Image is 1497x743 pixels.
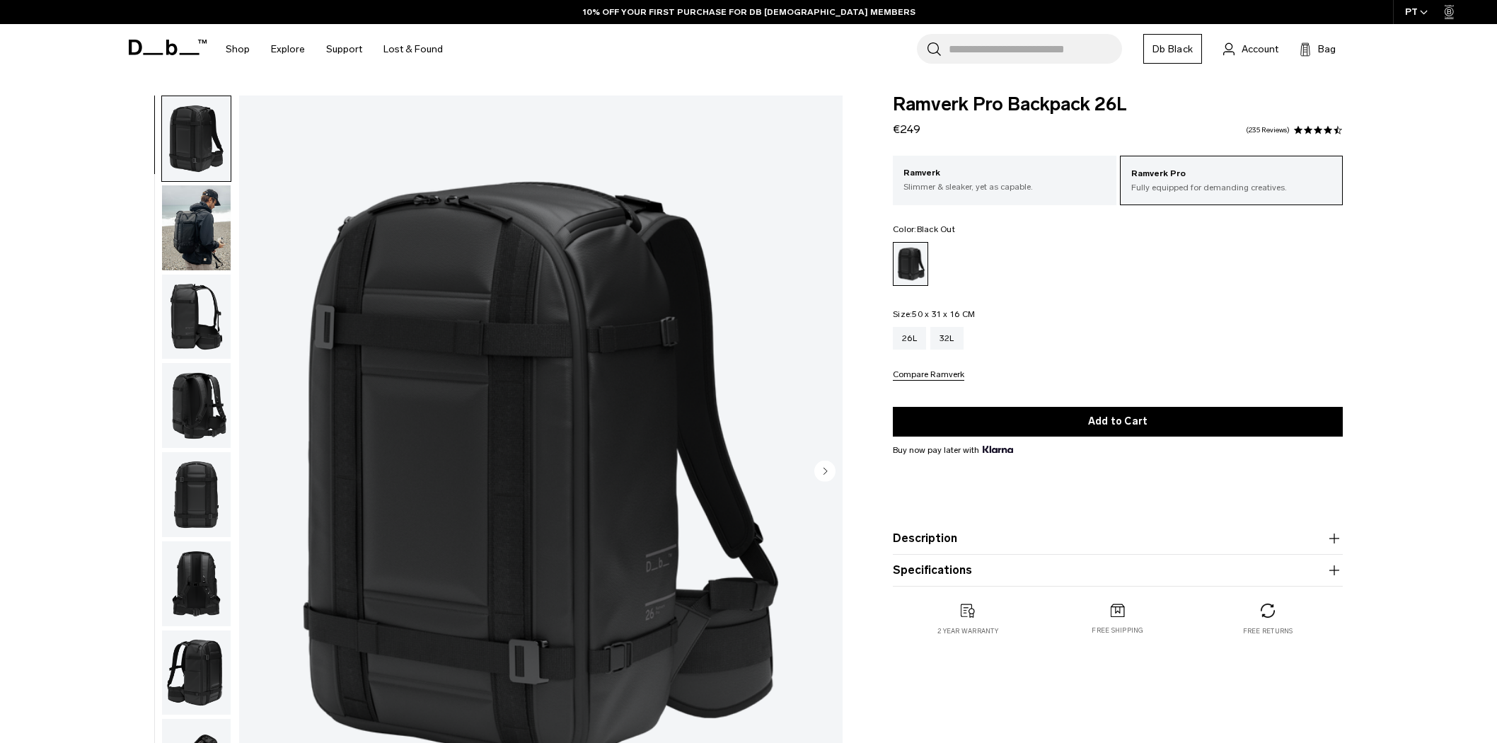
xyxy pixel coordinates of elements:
[893,242,928,286] a: Black Out
[1092,626,1143,635] p: Free shipping
[161,96,231,182] button: Ramverk_pro_bacpack_26L_black_out_2024_1.png
[930,327,964,350] a: 32L
[893,327,926,350] a: 26L
[1246,127,1290,134] a: 235 reviews
[893,156,1116,204] a: Ramverk Slimmer & sleaker, yet as capable.
[893,562,1343,579] button: Specifications
[161,185,231,271] button: Ramverk Pro Backpack 26L Black Out
[937,626,998,636] p: 2 year warranty
[161,362,231,449] button: Ramverk_pro_bacpack_26L_black_out_2024_10.png
[162,185,231,270] img: Ramverk Pro Backpack 26L Black Out
[162,452,231,537] img: Ramverk_pro_bacpack_26L_black_out_2024_11.png
[893,310,975,318] legend: Size:
[893,225,955,234] legend: Color:
[893,370,964,381] button: Compare Ramverk
[1131,167,1332,181] p: Ramverk Pro
[162,541,231,626] img: Ramverk_pro_bacpack_26L_black_out_2024_9.png
[161,274,231,360] button: Ramverk_pro_bacpack_26L_black_out_2024_2.png
[162,630,231,715] img: Ramverk_pro_bacpack_26L_black_out_2024_8.png
[383,24,443,74] a: Lost & Found
[161,451,231,538] button: Ramverk_pro_bacpack_26L_black_out_2024_11.png
[1223,40,1278,57] a: Account
[893,407,1343,437] button: Add to Cart
[226,24,250,74] a: Shop
[161,541,231,627] button: Ramverk_pro_bacpack_26L_black_out_2024_9.png
[161,630,231,716] button: Ramverk_pro_bacpack_26L_black_out_2024_8.png
[271,24,305,74] a: Explore
[162,275,231,359] img: Ramverk_pro_bacpack_26L_black_out_2024_2.png
[1300,40,1336,57] button: Bag
[215,24,453,74] nav: Main Navigation
[903,166,1106,180] p: Ramverk
[903,180,1106,193] p: Slimmer & sleaker, yet as capable.
[1242,42,1278,57] span: Account
[1318,42,1336,57] span: Bag
[814,460,836,484] button: Next slide
[893,444,1013,456] span: Buy now pay later with
[1243,626,1293,636] p: Free returns
[917,224,955,234] span: Black Out
[326,24,362,74] a: Support
[583,6,915,18] a: 10% OFF YOUR FIRST PURCHASE FOR DB [DEMOGRAPHIC_DATA] MEMBERS
[162,96,231,181] img: Ramverk_pro_bacpack_26L_black_out_2024_1.png
[912,309,975,319] span: 50 x 31 x 16 CM
[893,530,1343,547] button: Description
[1131,181,1332,194] p: Fully equipped for demanding creatives.
[893,122,920,136] span: €249
[1143,34,1202,64] a: Db Black
[983,446,1013,453] img: {"height" => 20, "alt" => "Klarna"}
[893,96,1343,114] span: Ramverk Pro Backpack 26L
[162,363,231,448] img: Ramverk_pro_bacpack_26L_black_out_2024_10.png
